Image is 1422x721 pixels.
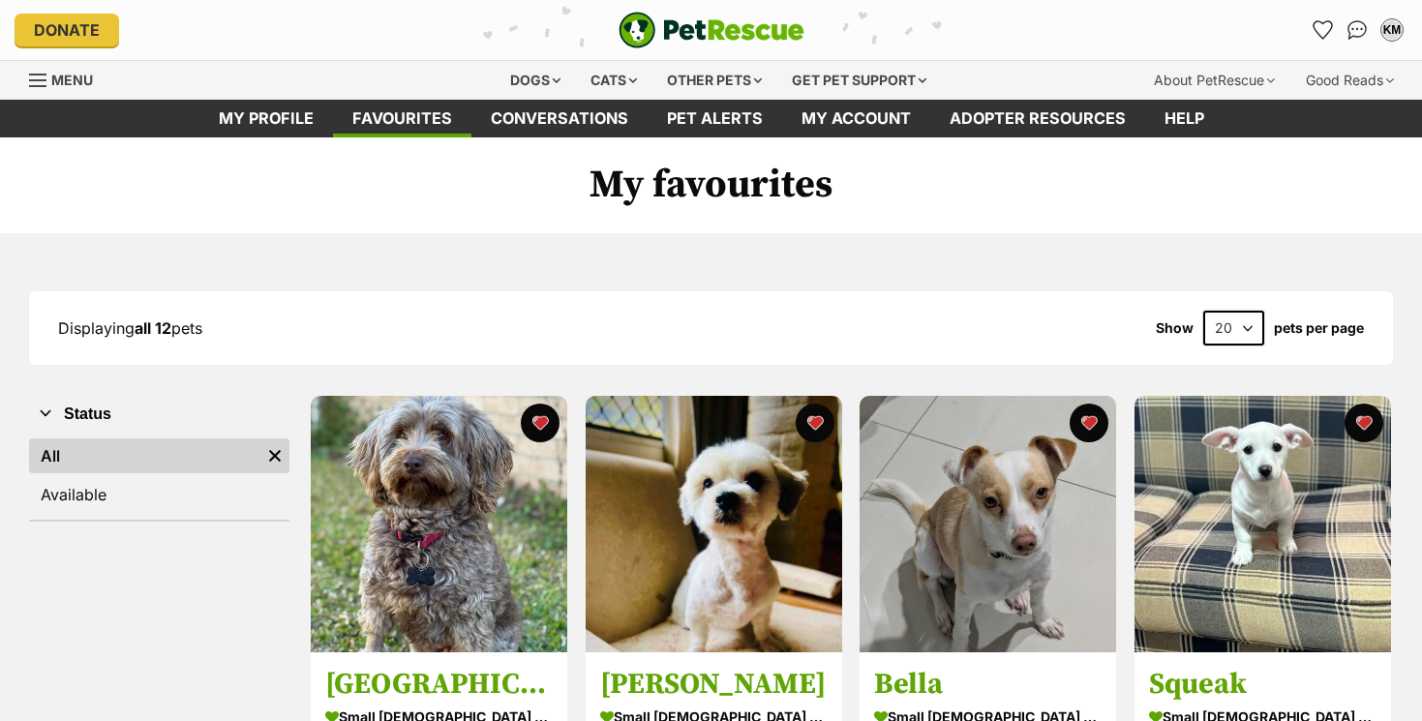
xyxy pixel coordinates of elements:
[860,396,1116,652] img: Bella
[29,435,289,520] div: Status
[600,666,828,703] h3: [PERSON_NAME]
[333,100,471,137] a: Favourites
[795,404,833,442] button: favourite
[497,61,574,100] div: Dogs
[29,402,289,427] button: Status
[15,14,119,46] a: Donate
[135,318,171,338] strong: all 12
[577,61,650,100] div: Cats
[619,12,804,48] a: PetRescue
[874,666,1102,703] h3: Bella
[648,100,782,137] a: Pet alerts
[1342,15,1373,45] a: Conversations
[930,100,1145,137] a: Adopter resources
[1292,61,1407,100] div: Good Reads
[58,318,202,338] span: Displaying pets
[260,438,289,473] a: Remove filter
[29,61,106,96] a: Menu
[1377,15,1407,45] button: My account
[1135,396,1391,652] img: Squeak
[471,100,648,137] a: conversations
[1307,15,1338,45] a: Favourites
[1307,15,1407,45] ul: Account quick links
[653,61,775,100] div: Other pets
[778,61,940,100] div: Get pet support
[1382,20,1402,40] div: KM
[51,72,93,88] span: Menu
[1140,61,1288,100] div: About PetRescue
[311,396,567,652] img: Brooklyn
[1156,320,1194,336] span: Show
[782,100,930,137] a: My account
[521,404,560,442] button: favourite
[199,100,333,137] a: My profile
[1274,320,1364,336] label: pets per page
[29,438,260,473] a: All
[1347,20,1368,40] img: chat-41dd97257d64d25036548639549fe6c8038ab92f7586957e7f3b1b290dea8141.svg
[586,396,842,652] img: Wilson
[325,666,553,703] h3: [GEOGRAPHIC_DATA]
[1070,404,1108,442] button: favourite
[29,477,289,512] a: Available
[1149,666,1377,703] h3: Squeak
[1345,404,1383,442] button: favourite
[1145,100,1224,137] a: Help
[619,12,804,48] img: logo-e224e6f780fb5917bec1dbf3a21bbac754714ae5b6737aabdf751b685950b380.svg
